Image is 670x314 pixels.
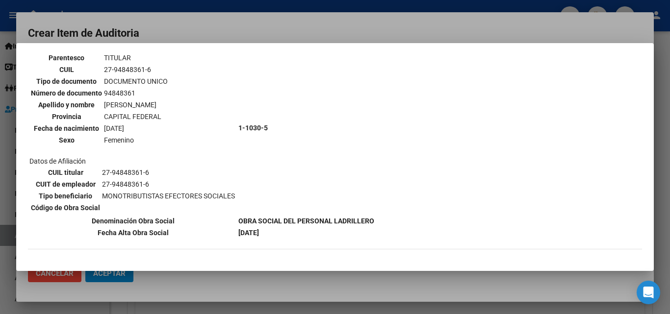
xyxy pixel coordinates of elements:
[102,191,235,201] td: MONOTRIBUTISTAS EFECTORES SOCIALES
[30,52,103,63] th: Parentesco
[103,76,168,87] td: DOCUMENTO UNICO
[103,135,168,145] td: Femenino
[103,123,168,134] td: [DATE]
[29,216,237,226] th: Denominación Obra Social
[103,64,168,75] td: 27-94848361-6
[30,64,103,75] th: CUIL
[30,202,101,213] th: Código de Obra Social
[103,88,168,98] td: 94848361
[238,229,259,237] b: [DATE]
[30,76,103,87] th: Tipo de documento
[30,179,101,190] th: CUIT de empleador
[29,227,237,238] th: Fecha Alta Obra Social
[30,99,103,110] th: Apellido y nombre
[238,124,268,132] b: 1-1030-5
[102,179,235,190] td: 27-94848361-6
[30,88,103,98] th: Número de documento
[102,167,235,178] td: 27-94848361-6
[637,281,660,304] div: Open Intercom Messenger
[30,191,101,201] th: Tipo beneficiario
[30,123,103,134] th: Fecha de nacimiento
[30,167,101,178] th: CUIL titular
[103,99,168,110] td: [PERSON_NAME]
[238,217,374,225] b: OBRA SOCIAL DEL PERSONAL LADRILLERO
[29,41,237,215] td: Datos personales Datos de Afiliación
[30,111,103,122] th: Provincia
[103,52,168,63] td: TITULAR
[103,111,168,122] td: CAPITAL FEDERAL
[30,135,103,145] th: Sexo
